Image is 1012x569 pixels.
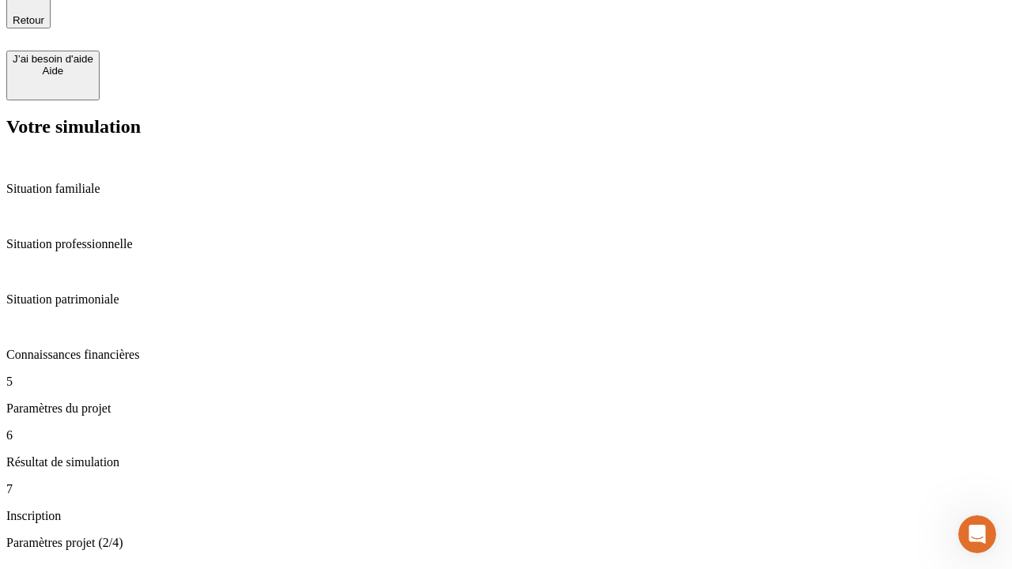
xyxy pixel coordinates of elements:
[6,509,1006,523] p: Inscription
[6,292,1006,307] p: Situation patrimoniale
[6,482,1006,496] p: 7
[6,237,1006,251] p: Situation professionnelle
[6,536,1006,550] p: Paramètres projet (2/4)
[13,14,44,26] span: Retour
[6,455,1006,469] p: Résultat de simulation
[6,401,1006,416] p: Paramètres du projet
[6,348,1006,362] p: Connaissances financières
[6,51,100,100] button: J’ai besoin d'aideAide
[6,428,1006,443] p: 6
[6,182,1006,196] p: Situation familiale
[13,53,93,65] div: J’ai besoin d'aide
[6,116,1006,138] h2: Votre simulation
[6,375,1006,389] p: 5
[13,65,93,77] div: Aide
[958,515,996,553] iframe: Intercom live chat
